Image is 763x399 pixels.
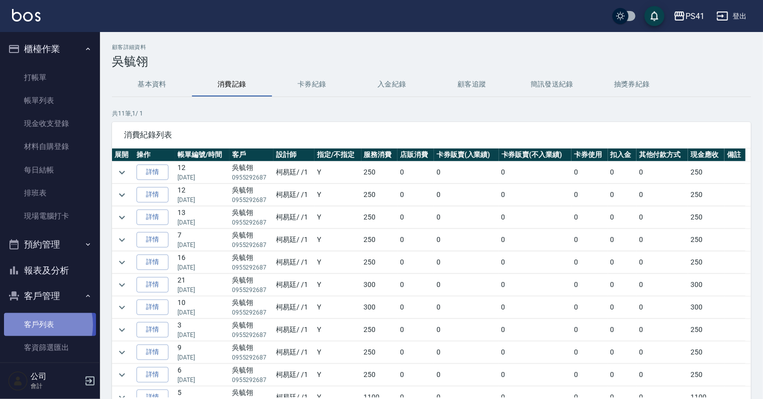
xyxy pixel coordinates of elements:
[134,148,175,161] th: 操作
[499,229,571,251] td: 0
[114,210,129,225] button: expand row
[434,296,499,318] td: 0
[136,232,168,247] a: 詳情
[175,251,229,273] td: 16
[592,72,672,96] button: 抽獎券紀錄
[688,341,724,363] td: 250
[314,148,361,161] th: 指定/不指定
[499,341,571,363] td: 0
[314,364,361,386] td: Y
[4,89,96,112] a: 帳單列表
[175,274,229,296] td: 21
[229,341,273,363] td: 吳毓翎
[688,148,724,161] th: 現金應收
[175,296,229,318] td: 10
[4,231,96,257] button: 預約管理
[314,251,361,273] td: Y
[4,181,96,204] a: 排班表
[229,229,273,251] td: 吳毓翎
[136,277,168,292] a: 詳情
[229,319,273,341] td: 吳毓翎
[636,206,688,228] td: 0
[136,322,168,337] a: 詳情
[571,364,608,386] td: 0
[608,251,636,273] td: 0
[136,367,168,382] a: 詳情
[229,274,273,296] td: 吳毓翎
[397,148,434,161] th: 店販消費
[4,336,96,359] a: 客資篩選匯出
[571,251,608,273] td: 0
[273,161,314,183] td: 柯易廷 / /1
[499,364,571,386] td: 0
[114,232,129,247] button: expand row
[512,72,592,96] button: 簡訊發送紀錄
[397,229,434,251] td: 0
[499,184,571,206] td: 0
[571,341,608,363] td: 0
[273,251,314,273] td: 柯易廷 / /1
[314,341,361,363] td: Y
[434,341,499,363] td: 0
[688,364,724,386] td: 250
[175,364,229,386] td: 6
[177,240,227,249] p: [DATE]
[192,72,272,96] button: 消費記錄
[273,274,314,296] td: 柯易廷 / /1
[608,296,636,318] td: 0
[397,296,434,318] td: 0
[688,251,724,273] td: 250
[114,345,129,360] button: expand row
[571,319,608,341] td: 0
[636,341,688,363] td: 0
[229,184,273,206] td: 吳毓翎
[314,161,361,183] td: Y
[273,206,314,228] td: 柯易廷 / /1
[608,161,636,183] td: 0
[112,72,192,96] button: 基本資料
[232,308,271,317] p: 0955292687
[434,274,499,296] td: 0
[608,148,636,161] th: 扣入金
[314,206,361,228] td: Y
[229,161,273,183] td: 吳毓翎
[434,364,499,386] td: 0
[177,285,227,294] p: [DATE]
[636,296,688,318] td: 0
[499,206,571,228] td: 0
[229,364,273,386] td: 吳毓翎
[361,229,398,251] td: 250
[571,229,608,251] td: 0
[397,364,434,386] td: 0
[499,148,571,161] th: 卡券販賣(不入業績)
[361,161,398,183] td: 250
[636,184,688,206] td: 0
[314,274,361,296] td: Y
[4,313,96,336] a: 客戶列表
[608,184,636,206] td: 0
[136,299,168,315] a: 詳情
[232,330,271,339] p: 0955292687
[175,161,229,183] td: 12
[571,148,608,161] th: 卡券使用
[232,240,271,249] p: 0955292687
[4,112,96,135] a: 現金收支登錄
[112,109,751,118] p: 共 11 筆, 1 / 1
[114,165,129,180] button: expand row
[8,371,28,391] img: Person
[175,229,229,251] td: 7
[397,341,434,363] td: 0
[712,7,751,25] button: 登出
[571,206,608,228] td: 0
[688,229,724,251] td: 250
[177,173,227,182] p: [DATE]
[177,218,227,227] p: [DATE]
[273,341,314,363] td: 柯易廷 / /1
[636,364,688,386] td: 0
[688,274,724,296] td: 300
[361,274,398,296] td: 300
[361,251,398,273] td: 250
[273,148,314,161] th: 設計師
[636,161,688,183] td: 0
[229,296,273,318] td: 吳毓翎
